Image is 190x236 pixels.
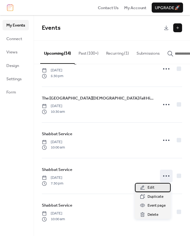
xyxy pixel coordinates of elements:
a: The [GEOGRAPHIC_DATA][DEMOGRAPHIC_DATA] Fall Hike [42,95,154,102]
span: Connect [6,36,22,42]
span: Upgrade 🚀 [155,5,180,11]
a: Form [3,87,29,97]
a: Shabbat Service [42,130,72,137]
span: Edit [148,185,155,191]
span: [DATE] [42,139,65,145]
img: logo [7,4,13,11]
a: Design [3,60,29,70]
span: My Events [6,22,25,28]
a: My Events [3,20,29,30]
span: Form [6,89,16,95]
span: Shabbat Service [42,166,72,173]
span: 10:30 am [42,109,65,115]
button: Past (100+) [75,41,102,63]
button: Recurring (1) [102,41,133,63]
span: [DATE] [42,68,63,73]
span: My Account [124,5,146,11]
a: Shabbat Service [42,166,72,173]
a: Shabbat Service [42,202,72,209]
span: 10:00 am [42,216,65,222]
span: Delete [148,212,158,218]
button: Upgrade🚀 [152,3,183,13]
span: [DATE] [42,103,65,109]
a: Connect [3,33,29,44]
button: Upcoming (14) [40,41,75,64]
a: My Account [124,4,146,11]
span: 5:30 pm [42,73,63,79]
span: 7:30 pm [42,181,63,186]
a: Settings [3,74,29,84]
span: [DATE] [42,211,65,216]
span: Design [6,63,19,69]
span: Shabbat Service [42,131,72,137]
span: Events [42,22,60,34]
span: Settings [6,76,22,82]
span: 10:00 am [42,145,65,150]
button: Submissions [133,41,163,63]
span: [DATE] [42,175,63,181]
a: Views [3,47,29,57]
span: Contact Us [98,5,119,11]
span: Views [6,49,17,55]
a: Contact Us [98,4,119,11]
span: Duplicate [148,194,163,200]
span: Event page [148,203,166,209]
